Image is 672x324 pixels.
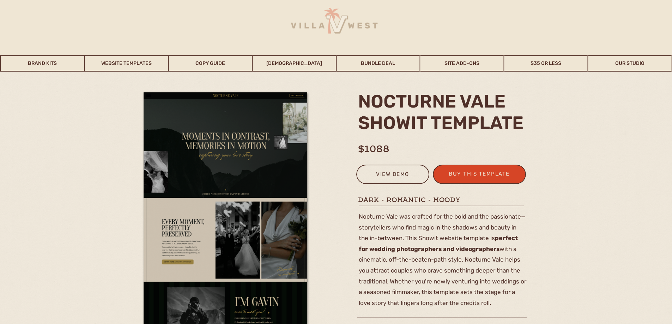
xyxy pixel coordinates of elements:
a: Copy Guide [169,55,252,72]
a: view demo [361,170,425,181]
a: Our Studio [588,55,672,72]
b: perfect for wedding photographers and videographers [359,234,518,252]
h1: dark - romantic - moody [358,195,526,204]
p: Nocturne Vale was crafted for the bold and the passionate— storytellers who find magic in the sha... [359,211,527,305]
a: $35 or Less [504,55,588,72]
a: buy this template [445,169,514,181]
a: Bundle Deal [337,55,420,72]
a: Brand Kits [1,55,84,72]
h2: nocturne vale Showit template [358,91,528,133]
a: [DEMOGRAPHIC_DATA] [253,55,336,72]
a: Site Add-Ons [420,55,504,72]
a: Website Templates [85,55,168,72]
h1: $1088 [358,142,415,151]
